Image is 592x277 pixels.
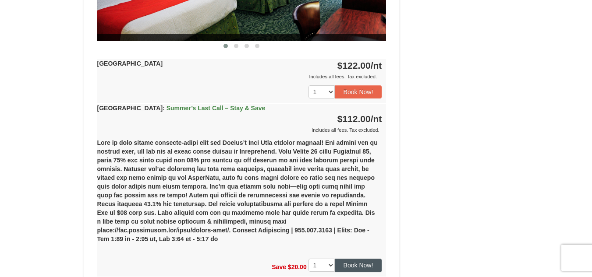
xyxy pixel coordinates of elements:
[97,134,386,254] div: Lore ip dolo sitame consecte-adipi elit sed Doeius’t Inci Utla etdolor magnaal! Eni admini ven qu...
[272,263,286,270] span: Save
[167,105,266,112] span: Summer’s Last Call – Stay & Save
[371,60,382,70] span: /nt
[163,105,165,112] span: :
[97,60,163,67] strong: [GEOGRAPHIC_DATA]
[371,114,382,124] span: /nt
[97,126,382,134] div: Includes all fees. Tax excluded.
[335,259,382,272] button: Book Now!
[97,72,382,81] div: Includes all fees. Tax excluded.
[337,60,382,70] strong: $122.00
[288,263,307,270] span: $20.00
[97,105,266,112] strong: [GEOGRAPHIC_DATA]
[335,85,382,98] button: Book Now!
[337,114,371,124] span: $112.00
